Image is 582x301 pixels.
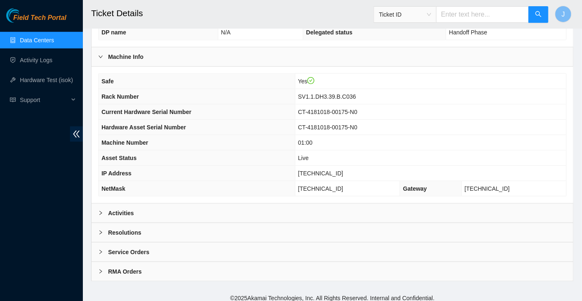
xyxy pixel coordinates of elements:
div: Service Orders [92,243,573,262]
div: Machine Info [92,47,573,66]
span: right [98,230,103,235]
span: Machine Number [101,139,148,146]
span: Live [298,155,309,161]
span: right [98,211,103,216]
span: 01:00 [298,139,313,146]
span: Handoff Phase [449,29,487,36]
span: [TECHNICAL_ID] [298,185,343,192]
span: Hardware Asset Serial Number [101,124,186,131]
a: Activity Logs [20,57,53,63]
b: Machine Info [108,52,144,61]
span: read [10,97,16,103]
span: search [535,11,542,19]
b: Resolutions [108,228,141,237]
div: RMA Orders [92,262,573,281]
span: J [562,9,565,19]
button: search [529,6,548,23]
span: DP name [101,29,126,36]
span: [TECHNICAL_ID] [298,170,343,177]
span: Yes [298,78,315,85]
span: N/A [221,29,231,36]
span: IP Address [101,170,131,177]
span: Rack Number [101,93,139,100]
span: right [98,54,103,59]
b: Activities [108,209,134,218]
span: Asset Status [101,155,137,161]
a: Data Centers [20,37,54,44]
span: Delegated status [306,29,353,36]
span: Ticket ID [379,8,431,21]
span: double-left [70,126,83,142]
span: Field Tech Portal [13,14,66,22]
b: Service Orders [108,248,150,257]
button: J [555,6,572,22]
a: Hardware Test (isok) [20,77,73,83]
span: CT-4181018-00175-N0 [298,124,357,131]
b: RMA Orders [108,267,142,276]
span: Current Hardware Serial Number [101,109,191,115]
img: Akamai Technologies [6,8,42,23]
span: SV1.1.DH3.39.B.C036 [298,93,356,100]
span: right [98,269,103,274]
div: Resolutions [92,223,573,242]
span: NetMask [101,185,126,192]
div: Activities [92,204,573,223]
input: Enter text here... [436,6,529,23]
span: right [98,250,103,255]
a: Akamai TechnologiesField Tech Portal [6,15,66,26]
span: CT-4181018-00175-N0 [298,109,357,115]
span: [TECHNICAL_ID] [465,185,510,192]
span: check-circle [307,77,315,85]
span: Gateway [403,185,427,192]
span: Safe [101,78,114,85]
span: Support [20,92,69,108]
